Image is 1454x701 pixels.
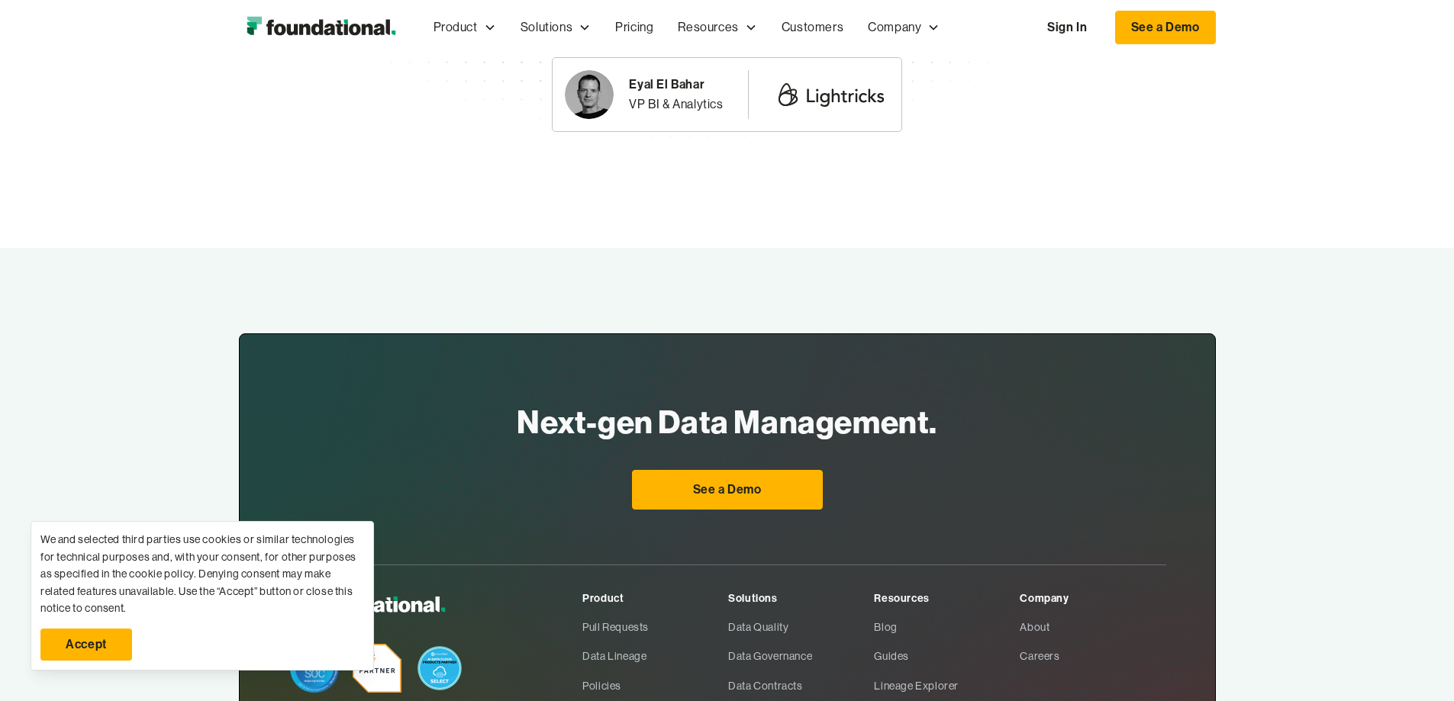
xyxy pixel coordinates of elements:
div: Company [1020,590,1165,606]
a: Pull Requests [582,613,728,642]
div: Resources [666,2,769,53]
div: We and selected third parties use cookies or similar technologies for technical purposes and, wit... [40,531,364,616]
a: Pricing [603,2,666,53]
h2: Next-gen Data Management. [517,398,937,445]
a: Sign In [1032,11,1102,43]
div: Solutions [521,18,572,37]
div: Product [421,2,508,53]
div: Product [582,590,728,606]
a: Data Governance [728,642,874,670]
a: See a Demo [632,470,823,510]
img: Eyal El Bahar Photo [565,70,614,119]
div: Resources [874,590,1020,606]
a: home [239,12,403,43]
div: Company [856,2,952,53]
img: Lightricks Logo [773,73,889,116]
div: Solutions [508,2,603,53]
a: Accept [40,629,132,661]
a: Lineage Explorer [874,671,1020,700]
div: Eyal El Bahar [629,75,723,95]
a: Guides [874,642,1020,670]
iframe: Chat Widget [1179,524,1454,701]
a: Data Quality [728,613,874,642]
img: Foundational Logo [239,12,403,43]
div: VP BI & Analytics [629,95,723,114]
div: Resources [678,18,738,37]
a: Customers [769,2,856,53]
a: See a Demo [1115,11,1216,44]
a: Careers [1020,642,1165,670]
div: Solutions [728,590,874,606]
div: Company [868,18,921,37]
a: Data Contracts [728,671,874,700]
a: About [1020,613,1165,642]
div: Product [434,18,478,37]
a: Blog [874,613,1020,642]
a: Data Lineage [582,642,728,670]
a: Policies [582,671,728,700]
